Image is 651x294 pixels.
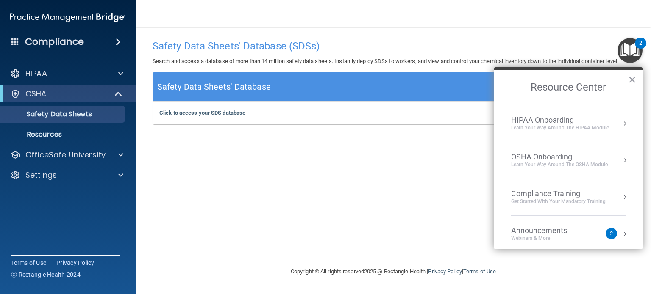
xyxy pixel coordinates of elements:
[10,9,125,26] img: PMB logo
[511,115,609,125] div: HIPAA Onboarding
[511,226,584,235] div: Announcements
[494,67,643,249] div: Resource Center
[10,89,123,99] a: OSHA
[494,70,643,105] h2: Resource Center
[463,268,496,275] a: Terms of Use
[25,36,84,48] h4: Compliance
[153,56,634,66] p: Search and access a database of more than 14 million safety data sheets. Instantly deploy SDSs to...
[11,258,46,267] a: Terms of Use
[618,38,643,63] button: Open Resource Center, 2 new notifications
[10,170,123,180] a: Settings
[628,73,636,86] button: Close
[6,110,121,118] p: Safety Data Sheets
[56,258,95,267] a: Privacy Policy
[239,258,548,285] div: Copyright © All rights reserved 2025 @ Rectangle Health | |
[25,89,47,99] p: OSHA
[511,198,606,205] div: Get Started with your mandatory training
[25,170,57,180] p: Settings
[511,161,608,168] div: Learn your way around the OSHA module
[428,268,462,275] a: Privacy Policy
[10,150,123,160] a: OfficeSafe University
[6,130,121,139] p: Resources
[511,152,608,162] div: OSHA Onboarding
[157,80,271,94] h5: Safety Data Sheets' Database
[11,270,81,279] span: Ⓒ Rectangle Health 2024
[639,43,642,54] div: 2
[25,69,47,79] p: HIPAA
[10,69,123,79] a: HIPAA
[511,124,609,132] div: Learn Your Way around the HIPAA module
[159,110,245,116] a: Click to access your SDS database
[511,189,606,198] div: Compliance Training
[505,234,641,268] iframe: Drift Widget Chat Controller
[25,150,106,160] p: OfficeSafe University
[153,41,634,52] h4: Safety Data Sheets' Database (SDSs)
